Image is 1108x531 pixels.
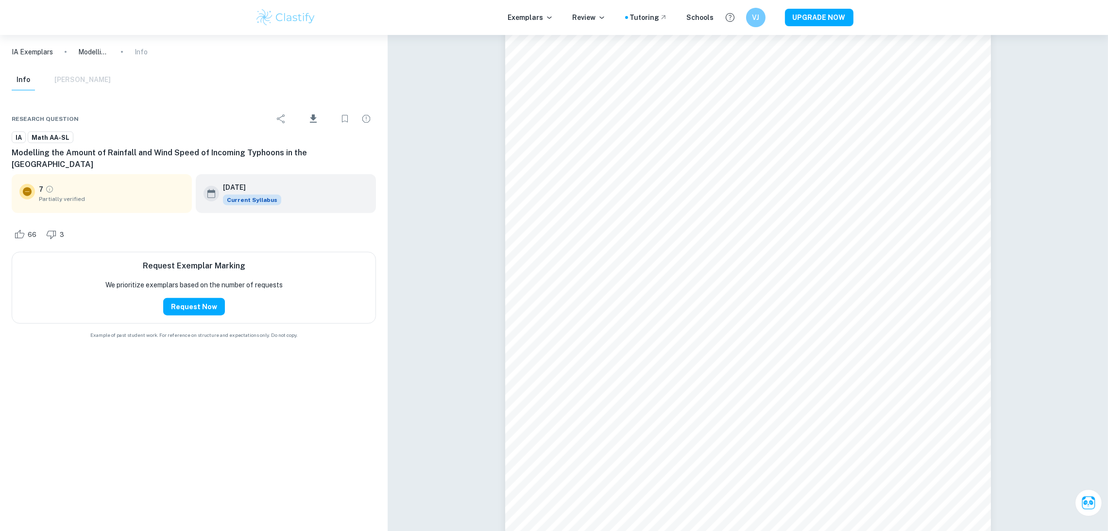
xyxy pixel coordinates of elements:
[105,280,283,290] p: We prioritize exemplars based on the number of requests
[39,184,43,195] p: 7
[1075,489,1102,516] button: Ask Clai
[785,9,853,26] button: UPGRADE NOW
[750,12,761,23] h6: VJ
[44,227,69,242] div: Dislike
[255,8,317,27] img: Clastify logo
[508,12,553,23] p: Exemplars
[12,147,376,170] h6: Modelling the Amount of Rainfall and Wind Speed of Incoming Typhoons in the [GEOGRAPHIC_DATA]
[45,185,54,194] a: Grade partially verified
[272,109,291,129] div: Share
[163,298,225,315] button: Request Now
[12,132,26,144] a: IA
[746,8,766,27] button: VJ
[722,9,738,26] button: Help and Feedback
[293,106,333,132] div: Download
[39,195,184,203] span: Partially verified
[78,47,109,57] p: Modelling the Amount of Rainfall and Wind Speed of Incoming Typhoons in the [GEOGRAPHIC_DATA]
[54,230,69,240] span: 3
[135,47,148,57] p: Info
[12,69,35,91] button: Info
[687,12,714,23] a: Schools
[12,47,53,57] a: IA Exemplars
[223,182,273,193] h6: [DATE]
[630,12,667,23] a: Tutoring
[22,230,42,240] span: 66
[223,195,281,205] div: This exemplar is based on the current syllabus. Feel free to refer to it for inspiration/ideas wh...
[12,115,79,123] span: Research question
[12,227,42,242] div: Like
[12,133,25,143] span: IA
[143,260,245,272] h6: Request Exemplar Marking
[28,133,73,143] span: Math AA-SL
[335,109,355,129] div: Bookmark
[28,132,73,144] a: Math AA-SL
[12,332,376,339] span: Example of past student work. For reference on structure and expectations only. Do not copy.
[573,12,606,23] p: Review
[223,195,281,205] span: Current Syllabus
[357,109,376,129] div: Report issue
